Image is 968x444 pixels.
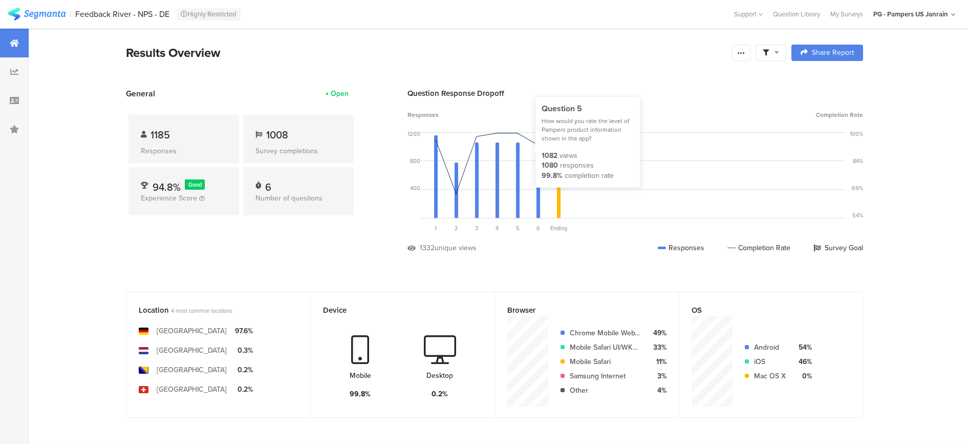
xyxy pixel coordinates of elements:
span: 4 [496,224,499,232]
div: Completion Rate [727,243,790,253]
span: 3 [475,224,478,232]
div: Question 5 [542,103,634,114]
div: 0.3% [235,345,253,356]
div: 1200 [407,130,420,138]
div: Other [570,385,640,396]
div: 11% [649,356,666,367]
div: Results Overview [126,44,727,62]
div: 4% [649,385,666,396]
div: 6 [265,179,271,190]
span: 5 [516,224,520,232]
span: Experience Score [141,193,197,204]
div: [GEOGRAPHIC_DATA] [157,345,227,356]
div: 0.2% [432,389,448,399]
div: Chrome Mobile WebView [570,328,640,338]
div: Samsung Internet [570,371,640,381]
div: 0% [794,371,812,381]
div: 99.8% [350,389,371,399]
div: 0.2% [235,384,253,395]
div: Ending [548,224,569,232]
span: 1008 [266,127,288,143]
div: 46% [794,356,812,367]
span: Number of questions [255,193,322,204]
div: Highly Restricted [177,8,241,21]
div: | [70,8,71,20]
div: responses [560,160,594,171]
div: 400 [410,184,420,192]
span: 2 [455,224,458,232]
div: Mac OS X [754,371,786,381]
a: Question Library [768,9,825,19]
div: Support [734,6,763,22]
div: 54% [852,211,863,219]
span: Share Report [812,49,854,56]
span: 1185 [150,127,170,143]
div: unique views [435,243,477,253]
span: General [126,88,155,99]
div: [GEOGRAPHIC_DATA] [157,365,227,375]
div: 1332 [420,243,435,253]
span: 94.8% [153,179,181,195]
div: Responses [141,146,227,156]
div: 33% [649,342,666,353]
span: 1 [435,224,437,232]
div: OS [692,305,833,316]
div: Browser [507,305,650,316]
div: Feedback River - NPS - DE [75,9,169,19]
div: Mobile Safari [570,356,640,367]
img: segmanta logo [8,8,66,21]
div: Mobile Safari UI/WKWebView [570,342,640,353]
div: 99.8% [542,171,563,181]
div: 69% [852,184,863,192]
div: Device [323,305,465,316]
div: 1080 [542,160,558,171]
span: Good [188,180,202,189]
div: completion rate [565,171,614,181]
div: 100% [850,130,863,138]
span: Completion Rate [816,110,863,119]
div: Question Response Dropoff [407,88,863,99]
div: How would you rate the level of Pampers product information shown in the app? [542,117,634,143]
div: 3% [649,371,666,381]
div: 800 [410,157,420,165]
span: 4 most common locations [171,307,232,315]
div: Mobile [350,370,371,381]
div: [GEOGRAPHIC_DATA] [157,326,227,336]
div: 84% [853,157,863,165]
div: Android [754,342,786,353]
div: Survey completions [255,146,341,156]
span: 6 [536,224,540,232]
a: My Surveys [825,9,868,19]
div: Location [139,305,281,316]
div: Survey Goal [813,243,863,253]
div: Desktop [426,370,453,381]
div: Responses [658,243,704,253]
div: 49% [649,328,666,338]
div: Open [331,88,349,99]
div: iOS [754,356,786,367]
div: 0.2% [235,365,253,375]
div: 97.6% [235,326,253,336]
div: views [560,151,577,161]
span: Responses [407,110,439,119]
div: 1082 [542,151,557,161]
div: PG - Pampers US Janrain [873,9,948,19]
div: 54% [794,342,812,353]
div: [GEOGRAPHIC_DATA] [157,384,227,395]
